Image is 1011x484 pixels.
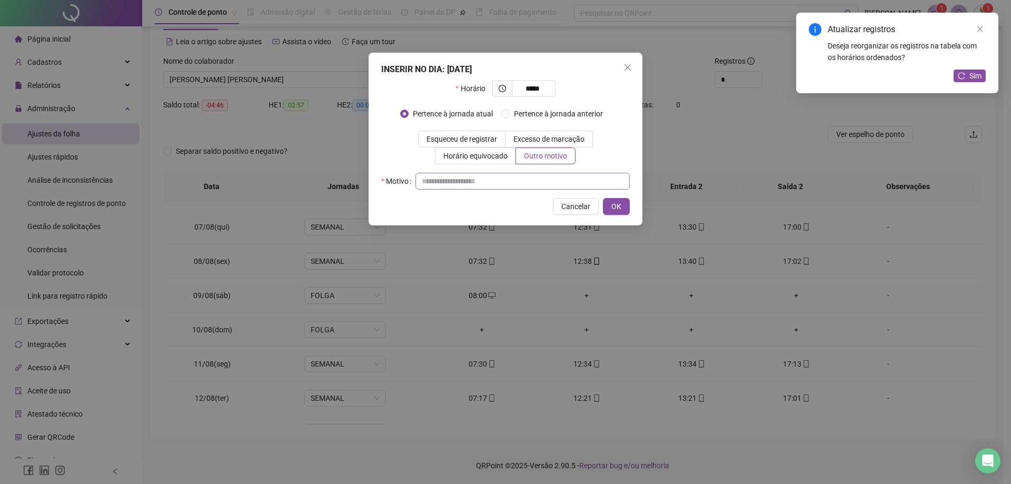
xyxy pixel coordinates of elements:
div: Open Intercom Messenger [975,448,1000,473]
span: close [623,63,632,72]
span: Esqueceu de registrar [427,135,497,143]
label: Motivo [381,173,415,190]
div: Atualizar registros [828,23,986,36]
div: INSERIR NO DIA : [DATE] [381,63,630,76]
a: Close [974,23,986,35]
span: Sim [969,70,982,82]
span: Cancelar [561,201,590,212]
span: OK [611,201,621,212]
span: Excesso de marcação [513,135,584,143]
span: Pertence à jornada atual [409,108,497,120]
button: Close [619,59,636,76]
button: Cancelar [553,198,599,215]
span: clock-circle [499,85,506,92]
span: Pertence à jornada anterior [510,108,607,120]
span: Outro motivo [524,152,567,160]
button: Sim [954,70,986,82]
span: Horário equivocado [443,152,508,160]
label: Horário [455,80,492,97]
button: OK [603,198,630,215]
span: info-circle [809,23,821,36]
div: Deseja reorganizar os registros na tabela com os horários ordenados? [828,40,986,63]
span: close [976,25,984,33]
span: reload [958,72,965,80]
